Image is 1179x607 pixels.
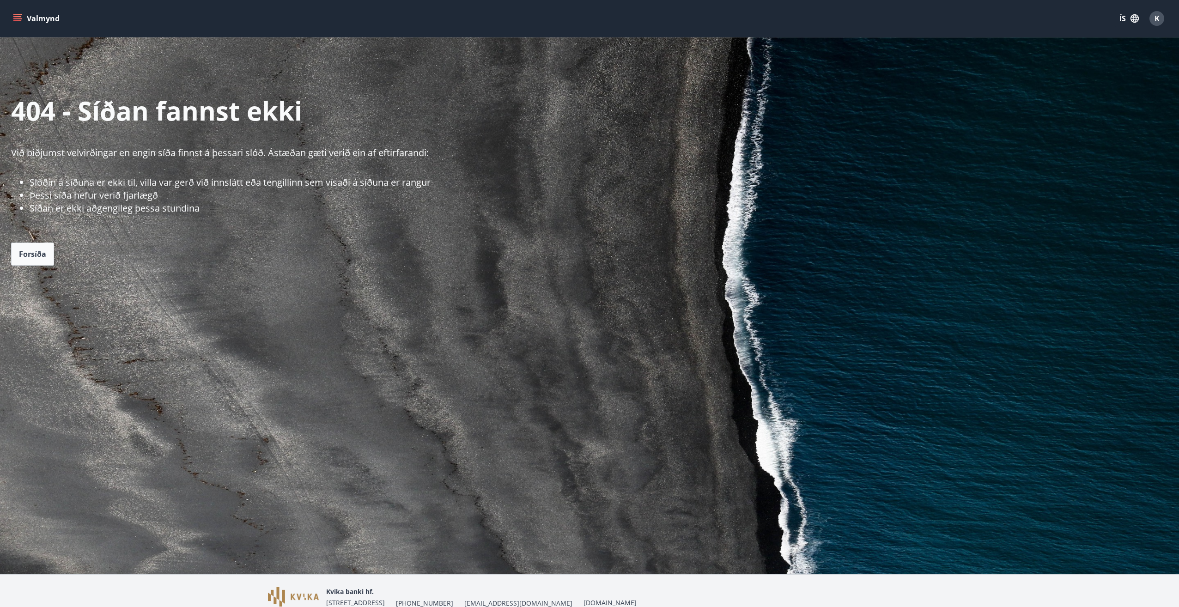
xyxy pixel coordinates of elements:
[30,189,1179,202] li: Þessi síða hefur verið fjarlægð
[11,10,63,27] button: menu
[326,587,374,596] span: Kvika banki hf.
[19,249,46,259] span: Forsíða
[326,598,385,607] span: [STREET_ADDRESS]
[1114,10,1144,27] button: ÍS
[11,243,54,266] button: Forsíða
[583,598,637,607] a: [DOMAIN_NAME]
[268,587,319,607] img: GzFmWhuCkUxVWrb40sWeioDp5tjnKZ3EtzLhRfaL.png
[11,93,1179,128] p: 404 - Síðan fannst ekki
[30,176,1179,189] li: Slóðin á síðuna er ekki til, villa var gerð við innslátt eða tengillinn sem vísaði á síðuna er ra...
[1155,13,1160,24] span: K
[11,146,1179,159] p: Við biðjumst velvirðingar en engin síða finnst á þessari slóð. Ástæðan gæti verið ein af eftirfar...
[30,202,1179,215] li: Síðan er ekki aðgengileg þessa stundina
[1146,7,1168,30] button: K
